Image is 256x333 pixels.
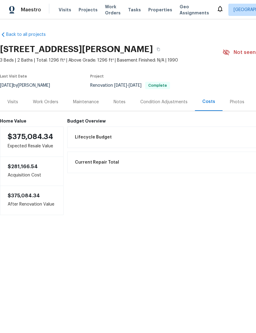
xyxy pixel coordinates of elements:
div: Notes [114,99,126,105]
div: Photos [230,99,244,105]
span: $375,084.34 [8,133,53,140]
span: Tasks [128,8,141,12]
span: Current Repair Total [75,159,119,165]
span: Geo Assignments [180,4,209,16]
span: Maestro [21,7,41,13]
span: Lifecycle Budget [75,134,112,140]
span: [DATE] [114,83,127,88]
button: Copy Address [153,44,164,55]
span: Project [90,74,104,78]
span: Projects [79,7,98,13]
div: Work Orders [33,99,58,105]
span: Complete [146,84,169,87]
span: Properties [148,7,172,13]
span: Work Orders [105,4,121,16]
div: Condition Adjustments [140,99,188,105]
span: Visits [59,7,71,13]
span: $281,166.54 [8,164,38,169]
div: Visits [7,99,18,105]
span: Renovation [90,83,170,88]
div: Costs [202,99,215,105]
div: Maintenance [73,99,99,105]
span: [DATE] [129,83,142,88]
span: $375,084.34 [8,193,40,198]
span: - [114,83,142,88]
